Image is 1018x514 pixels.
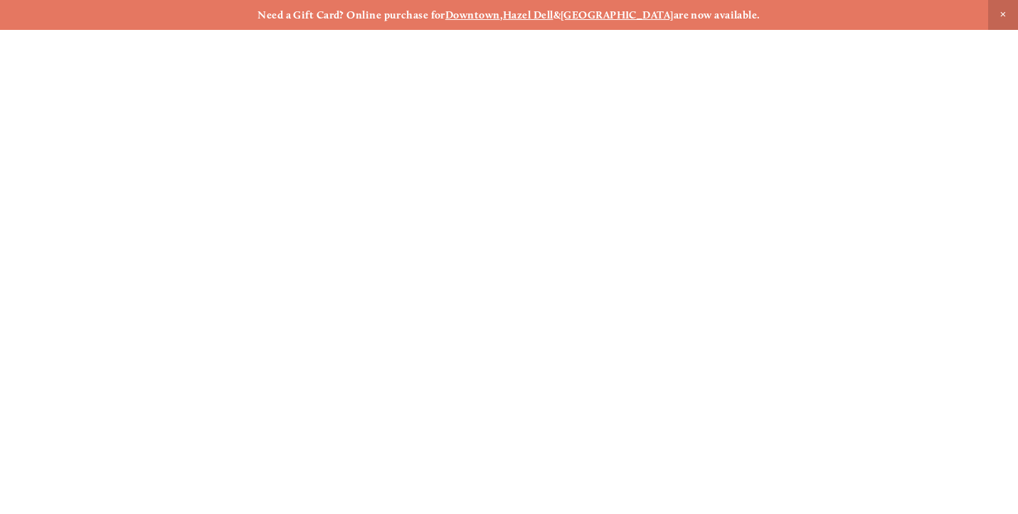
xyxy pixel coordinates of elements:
[561,9,674,21] a: [GEOGRAPHIC_DATA]
[553,9,561,21] strong: &
[445,9,500,21] a: Downtown
[503,9,553,21] a: Hazel Dell
[258,9,445,21] strong: Need a Gift Card? Online purchase for
[500,9,503,21] strong: ,
[674,9,760,21] strong: are now available.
